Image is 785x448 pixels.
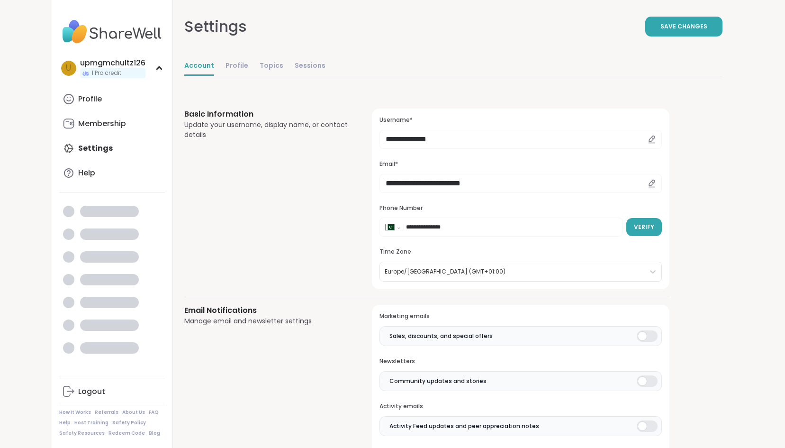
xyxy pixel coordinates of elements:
[95,409,118,416] a: Referrals
[660,22,707,31] span: Save Changes
[59,409,91,416] a: How It Works
[645,17,722,37] button: Save Changes
[379,248,661,256] h3: Time Zone
[184,57,214,76] a: Account
[59,420,71,426] a: Help
[122,409,145,416] a: About Us
[634,223,654,231] span: Verify
[78,168,95,178] div: Help
[379,116,661,124] h3: Username*
[626,218,662,236] button: Verify
[91,69,121,77] span: 1 Pro credit
[389,377,487,385] span: Community updates and stories
[66,62,71,74] span: u
[149,409,159,416] a: FAQ
[184,109,350,120] h3: Basic Information
[184,316,350,326] div: Manage email and newsletter settings
[59,15,165,48] img: ShareWell Nav Logo
[379,204,661,212] h3: Phone Number
[184,120,350,140] div: Update your username, display name, or contact details
[59,162,165,184] a: Help
[112,420,146,426] a: Safety Policy
[78,386,105,397] div: Logout
[184,15,247,38] div: Settings
[59,88,165,110] a: Profile
[80,58,145,68] div: upmgmchultz126
[379,160,661,168] h3: Email*
[260,57,283,76] a: Topics
[108,430,145,437] a: Redeem Code
[59,112,165,135] a: Membership
[295,57,325,76] a: Sessions
[379,402,661,411] h3: Activity emails
[59,380,165,403] a: Logout
[59,430,105,437] a: Safety Resources
[78,119,126,129] div: Membership
[379,312,661,320] h3: Marketing emails
[389,332,493,340] span: Sales, discounts, and special offers
[389,422,539,430] span: Activity Feed updates and peer appreciation notes
[78,94,102,104] div: Profile
[149,430,160,437] a: Blog
[379,357,661,366] h3: Newsletters
[74,420,108,426] a: Host Training
[184,305,350,316] h3: Email Notifications
[226,57,248,76] a: Profile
